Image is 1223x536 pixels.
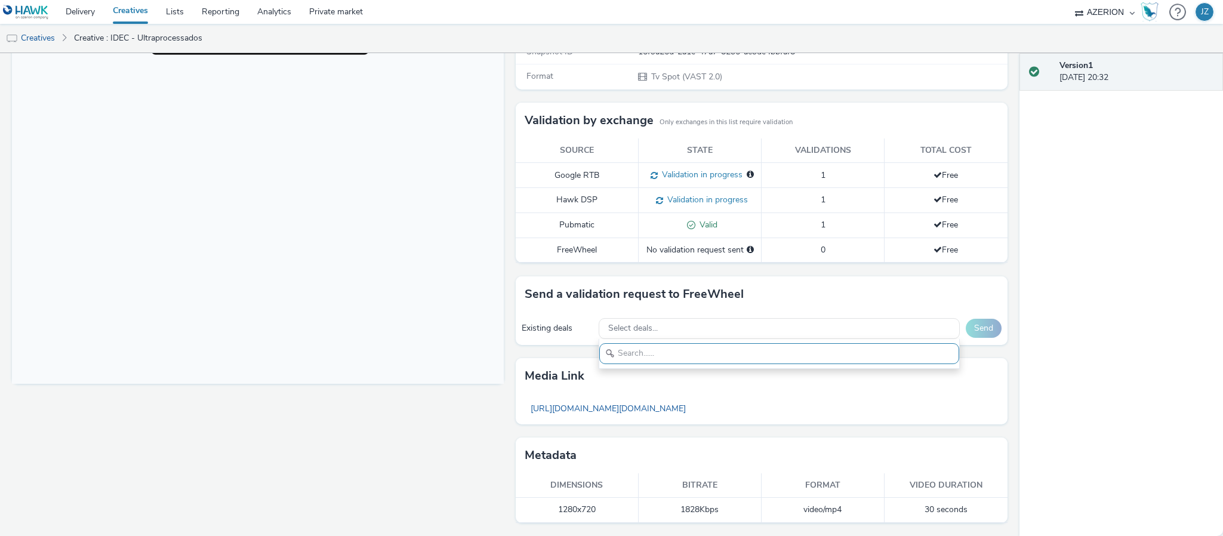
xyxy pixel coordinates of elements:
a: Creative : IDEC - Ultraprocessados [68,24,208,53]
strong: Version 1 [1059,60,1093,71]
div: JZ [1201,3,1209,21]
h3: Send a validation request to FreeWheel [525,285,744,303]
span: 1 [821,170,825,181]
td: video/mp4 [762,498,885,522]
span: Snapshot ID [526,46,573,57]
div: [DATE] 20:32 [1059,60,1213,84]
span: Free [934,219,958,230]
img: tv [6,33,18,45]
span: Validation in progress [663,194,748,205]
td: Google RTB [516,163,639,188]
small: Only exchanges in this list require validation [660,118,793,127]
th: Dimensions [516,473,639,498]
td: 30 seconds [885,498,1008,522]
span: Select deals... [608,324,658,334]
td: 1280x720 [516,498,639,522]
img: undefined Logo [3,5,49,20]
th: State [639,138,762,163]
span: 0 [821,244,825,255]
span: 1 [821,219,825,230]
span: Free [934,194,958,205]
td: FreeWheel [516,238,639,262]
h3: Metadata [525,446,577,464]
td: 1828 Kbps [639,498,762,522]
button: Send [966,319,1002,338]
img: Hawk Academy [1141,2,1159,21]
h3: Media link [525,367,584,385]
th: Source [516,138,639,163]
th: Validations [762,138,885,163]
th: Format [762,473,885,498]
td: Pubmatic [516,213,639,238]
a: [URL][DOMAIN_NAME][DOMAIN_NAME] [525,397,692,420]
span: Validation in progress [658,169,743,180]
input: Search...... [599,343,959,364]
h3: Validation by exchange [525,112,654,130]
th: Total cost [885,138,1008,163]
span: Free [934,244,958,255]
div: No validation request sent [645,244,755,256]
div: Please select a deal below and click on Send to send a validation request to FreeWheel. [747,244,754,256]
span: Valid [695,219,717,230]
div: Existing deals [522,322,593,334]
span: Free [934,170,958,181]
td: Hawk DSP [516,188,639,213]
th: Video duration [885,473,1008,498]
span: Format [526,70,553,82]
th: Bitrate [639,473,762,498]
span: Tv Spot (VAST 2.0) [650,71,722,82]
span: 1 [821,194,825,205]
a: Hawk Academy [1141,2,1163,21]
